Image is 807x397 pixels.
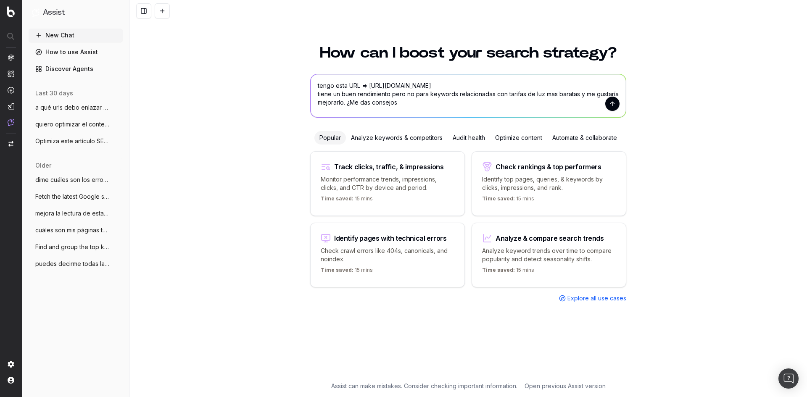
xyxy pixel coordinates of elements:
[482,175,616,192] p: Identify top pages, queries, & keywords by clicks, impressions, and rank.
[29,240,123,254] button: Find and group the top keywords for "pre
[8,54,14,61] img: Analytics
[482,195,534,205] p: 15 mins
[559,294,626,302] a: Explore all use cases
[32,7,119,18] button: Assist
[482,195,515,202] span: Time saved:
[29,45,123,59] a: How to use Assist
[29,173,123,187] button: dime cuáles son los errores técnicos a s
[35,260,109,268] span: puedes decirme todas las tendencias [MEDICAL_DATA]
[8,377,14,384] img: My account
[35,243,109,251] span: Find and group the top keywords for "pre
[482,267,534,277] p: 15 mins
[490,131,547,145] div: Optimize content
[29,134,123,148] button: Optimiza este artículo SEO para mejorar
[334,163,444,170] div: Track clicks, traffic, & impressions
[8,103,14,110] img: Studio
[321,267,373,277] p: 15 mins
[35,120,109,129] span: quiero optimizar el contenido que etnemo
[331,382,517,390] p: Assist can make mistakes. Consider checking important information.
[35,89,73,97] span: last 30 days
[311,74,626,117] textarea: tengo esta URL => [URL][DOMAIN_NAME] tiene un buen rendimiento pero no para keywords relacionadas...
[346,131,448,145] div: Analyze keywords & competitors
[8,70,14,77] img: Intelligence
[525,382,606,390] a: Open previous Assist version
[32,8,40,16] img: Assist
[321,247,454,263] p: Check crawl errors like 404s, canonicals, and noindex.
[496,235,604,242] div: Analyze & compare search trends
[321,195,373,205] p: 15 mins
[8,361,14,368] img: Setting
[35,192,109,201] span: Fetch the latest Google search results f
[35,176,109,184] span: dime cuáles son los errores técnicos a s
[482,247,616,263] p: Analyze keyword trends over time to compare popularity and detect seasonality shifts.
[35,226,109,234] span: cuáles son mis páginas top en ranking? y
[321,267,353,273] span: Time saved:
[43,7,65,18] h1: Assist
[35,209,109,218] span: mejora la lectura de esta URL [URL]
[321,195,353,202] span: Time saved:
[35,103,109,112] span: a qué urls debo enlazar sí o sí desde mi
[29,190,123,203] button: Fetch the latest Google search results f
[29,223,123,237] button: cuáles son mis páginas top en ranking? y
[29,62,123,76] a: Discover Agents
[8,87,14,94] img: Activation
[8,119,14,126] img: Assist
[314,131,346,145] div: Popular
[496,163,601,170] div: Check rankings & top performers
[482,267,515,273] span: Time saved:
[29,118,123,131] button: quiero optimizar el contenido que etnemo
[778,368,799,389] div: Open Intercom Messenger
[29,101,123,114] button: a qué urls debo enlazar sí o sí desde mi
[310,45,626,60] h1: How can I boost your search strategy?
[334,235,447,242] div: Identify pages with technical errors
[29,207,123,220] button: mejora la lectura de esta URL [URL]
[8,141,13,147] img: Switch project
[29,257,123,271] button: puedes decirme todas las tendencias [MEDICAL_DATA]
[448,131,490,145] div: Audit health
[35,161,51,170] span: older
[35,137,109,145] span: Optimiza este artículo SEO para mejorar
[29,29,123,42] button: New Chat
[567,294,626,302] span: Explore all use cases
[321,175,454,192] p: Monitor performance trends, impressions, clicks, and CTR by device and period.
[547,131,622,145] div: Automate & collaborate
[7,6,15,17] img: Botify logo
